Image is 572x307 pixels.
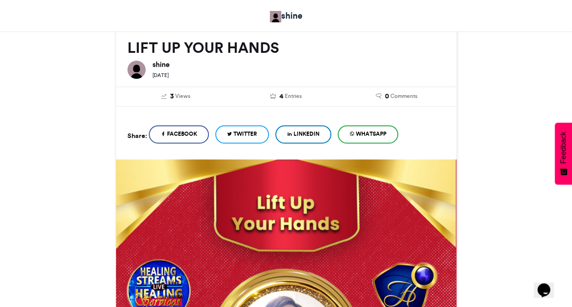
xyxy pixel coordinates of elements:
span: 4 [279,92,283,102]
span: Comments [390,92,417,100]
h2: LIFT UP YOUR HANDS [127,40,445,56]
a: 4 Entries [238,92,334,102]
span: Entries [285,92,302,100]
a: Facebook [149,125,209,143]
span: WhatsApp [356,130,386,138]
a: 0 Comments [348,92,445,102]
a: Twitter [215,125,269,143]
iframe: chat widget [534,271,563,298]
a: WhatsApp [338,125,398,143]
button: Feedback - Show survey [555,123,572,184]
a: 3 Views [127,92,224,102]
img: Keetmanshoop Crusade [270,11,281,22]
a: shine [270,9,303,22]
span: Facebook [167,130,197,138]
small: [DATE] [152,72,169,78]
span: Feedback [559,132,567,164]
img: shine [127,61,146,79]
span: Twitter [233,130,257,138]
h6: shine [152,61,445,68]
span: LinkedIn [294,130,319,138]
a: LinkedIn [275,125,331,143]
h5: Share: [127,130,147,142]
span: 3 [170,92,174,102]
span: 0 [385,92,389,102]
span: Views [175,92,190,100]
